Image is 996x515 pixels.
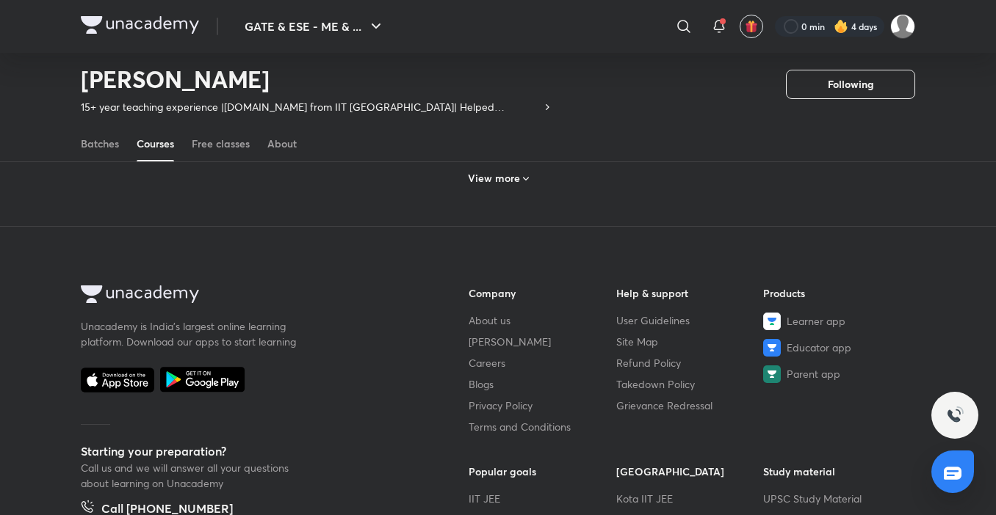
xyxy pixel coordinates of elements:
[787,313,845,329] span: Learner app
[469,313,616,328] a: About us
[763,339,911,357] a: Educator app
[192,126,250,161] a: Free classes
[469,334,616,349] a: [PERSON_NAME]
[81,136,119,151] div: Batches
[616,376,764,392] a: Takedown Policy
[740,15,763,38] button: avatar
[81,442,422,460] h5: Starting your preparation?
[616,285,764,301] h6: Help & support
[469,491,616,506] a: IIT JEE
[763,339,781,357] img: Educator app
[468,171,520,186] h6: View more
[786,70,915,99] button: Following
[890,14,915,39] img: pradhap B
[763,285,911,301] h6: Products
[763,313,911,330] a: Learner app
[834,19,848,34] img: streak
[745,20,758,33] img: avatar
[81,126,119,161] a: Batches
[81,285,422,307] a: Company Logo
[236,12,394,41] button: GATE & ESE - ME & ...
[81,16,199,37] a: Company Logo
[192,136,250,151] div: Free classes
[616,398,764,413] a: Grievance Redressal
[616,355,764,370] a: Refund Policy
[787,340,851,355] span: Educator app
[469,355,505,370] span: Careers
[137,126,174,161] a: Courses
[81,318,301,349] p: Unacademy is India’s largest online learning platform. Download our apps to start learning
[469,398,616,413] a: Privacy Policy
[81,285,199,303] img: Company Logo
[828,77,873,92] span: Following
[469,355,616,370] a: Careers
[763,365,781,383] img: Parent app
[267,136,297,151] div: About
[616,464,764,479] h6: [GEOGRAPHIC_DATA]
[81,65,553,94] h2: [PERSON_NAME]
[469,376,616,392] a: Blogs
[616,491,764,506] a: Kota IIT JEE
[267,126,297,161] a: About
[81,16,199,34] img: Company Logo
[616,313,764,328] a: User Guidelines
[763,464,911,479] h6: Study material
[81,460,301,491] p: Call us and we will answer all your questions about learning on Unacademy
[81,100,541,114] p: 15+ year teaching experience |[DOMAIN_NAME] from IIT [GEOGRAPHIC_DATA]| Helped thousands of stude...
[763,313,781,330] img: Learner app
[469,419,616,434] a: Terms and Conditions
[763,491,911,506] a: UPSC Study Material
[763,365,911,383] a: Parent app
[469,464,616,479] h6: Popular goals
[137,136,174,151] div: Courses
[787,366,840,381] span: Parent app
[616,334,764,349] a: Site Map
[946,406,964,424] img: ttu
[469,285,616,301] h6: Company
